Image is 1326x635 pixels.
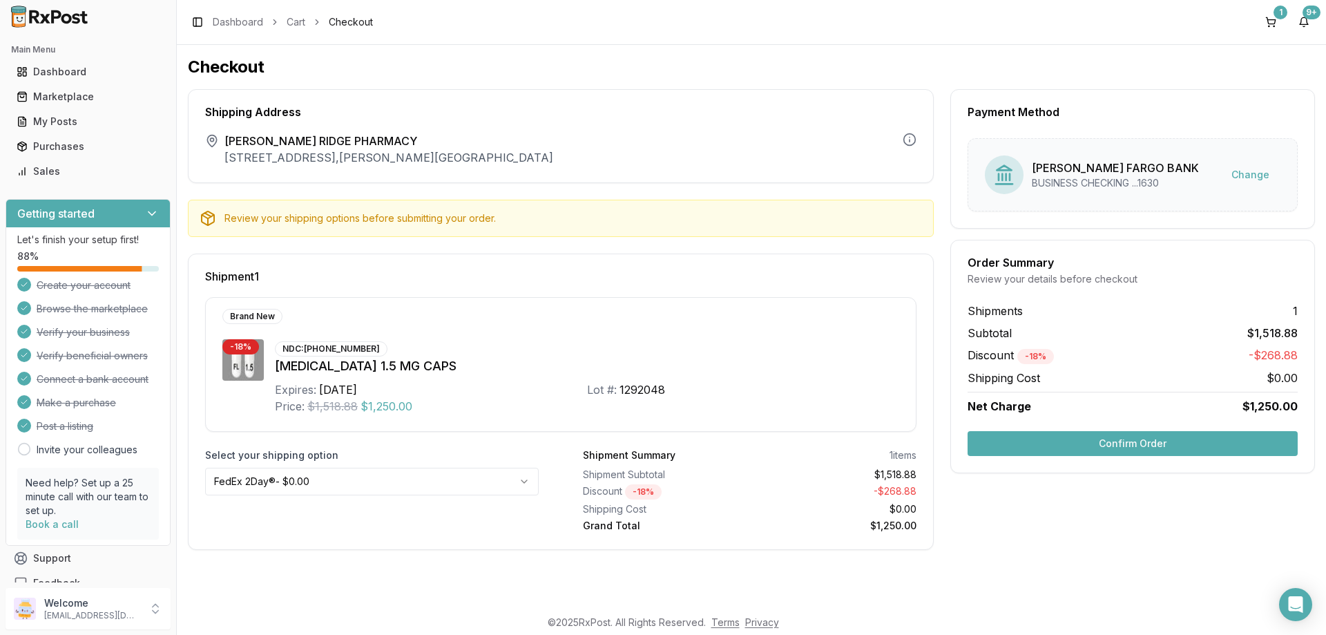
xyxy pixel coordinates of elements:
[17,205,95,222] h3: Getting started
[11,59,165,84] a: Dashboard
[361,398,412,415] span: $1,250.00
[1274,6,1287,19] div: 1
[968,106,1298,117] div: Payment Method
[1293,303,1298,319] span: 1
[26,476,151,518] p: Need help? Set up a 25 minute call with our team to set up.
[275,381,316,398] div: Expires:
[287,15,305,29] a: Cart
[1293,11,1315,33] button: 9+
[968,272,1298,286] div: Review your details before checkout
[17,140,160,153] div: Purchases
[275,357,899,376] div: [MEDICAL_DATA] 1.5 MG CAPS
[222,309,282,324] div: Brand New
[6,135,171,158] button: Purchases
[968,325,1012,341] span: Subtotal
[619,381,665,398] div: 1292048
[1247,325,1298,341] span: $1,518.88
[756,502,917,516] div: $0.00
[6,111,171,133] button: My Posts
[224,211,922,225] div: Review your shipping options before submitting your order.
[756,484,917,500] div: - $268.88
[37,349,148,363] span: Verify beneficial owners
[968,303,1023,319] span: Shipments
[583,484,744,500] div: Discount
[329,15,373,29] span: Checkout
[1032,160,1199,176] div: [PERSON_NAME] FARGO BANK
[583,519,744,533] div: Grand Total
[1017,349,1054,364] div: - 18 %
[33,576,80,590] span: Feedback
[756,468,917,482] div: $1,518.88
[205,271,259,282] span: Shipment 1
[583,468,744,482] div: Shipment Subtotal
[205,448,539,462] label: Select your shipping option
[17,164,160,178] div: Sales
[6,571,171,596] button: Feedback
[756,519,917,533] div: $1,250.00
[11,109,165,134] a: My Posts
[44,596,140,610] p: Welcome
[275,341,387,357] div: NDC: [PHONE_NUMBER]
[968,431,1298,456] button: Confirm Order
[213,15,263,29] a: Dashboard
[745,616,779,628] a: Privacy
[1242,398,1298,415] span: $1,250.00
[275,398,305,415] div: Price:
[11,159,165,184] a: Sales
[224,133,553,149] span: [PERSON_NAME] RIDGE PHARMACY
[968,370,1040,386] span: Shipping Cost
[37,419,93,433] span: Post a listing
[14,598,36,620] img: User avatar
[6,61,171,83] button: Dashboard
[11,84,165,109] a: Marketplace
[1260,11,1282,33] button: 1
[890,448,916,462] div: 1 items
[6,6,94,28] img: RxPost Logo
[1220,162,1280,187] button: Change
[213,15,373,29] nav: breadcrumb
[17,233,159,247] p: Let's finish your setup first!
[26,518,79,530] a: Book a call
[6,86,171,108] button: Marketplace
[711,616,740,628] a: Terms
[625,484,662,500] div: - 18 %
[968,399,1031,413] span: Net Charge
[6,160,171,182] button: Sales
[37,302,148,316] span: Browse the marketplace
[319,381,357,398] div: [DATE]
[222,339,264,381] img: Vraylar 1.5 MG CAPS
[587,381,617,398] div: Lot #:
[37,278,131,292] span: Create your account
[37,396,116,410] span: Make a purchase
[205,106,916,117] div: Shipping Address
[1303,6,1320,19] div: 9+
[1032,176,1199,190] div: BUSINESS CHECKING ...1630
[968,257,1298,268] div: Order Summary
[37,443,137,457] a: Invite your colleagues
[968,348,1054,362] span: Discount
[37,372,148,386] span: Connect a bank account
[11,134,165,159] a: Purchases
[17,90,160,104] div: Marketplace
[307,398,358,415] span: $1,518.88
[17,65,160,79] div: Dashboard
[1249,347,1298,364] span: -$268.88
[17,115,160,129] div: My Posts
[6,546,171,571] button: Support
[583,502,744,516] div: Shipping Cost
[583,448,675,462] div: Shipment Summary
[1279,588,1312,621] div: Open Intercom Messenger
[188,56,1315,78] h1: Checkout
[17,249,39,263] span: 88 %
[1267,370,1298,386] span: $0.00
[44,610,140,621] p: [EMAIL_ADDRESS][DOMAIN_NAME]
[224,149,553,166] p: [STREET_ADDRESS] , [PERSON_NAME][GEOGRAPHIC_DATA]
[222,339,259,354] div: - 18 %
[37,325,130,339] span: Verify your business
[11,44,165,55] h2: Main Menu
